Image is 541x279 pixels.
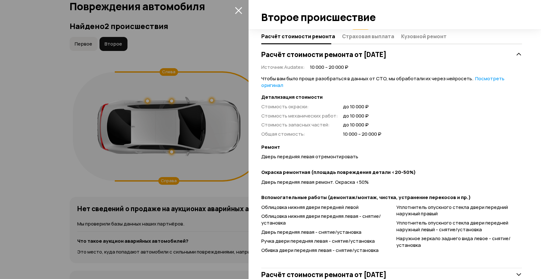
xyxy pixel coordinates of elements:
[261,33,335,39] span: Расчёт стоимости ремонта
[261,204,359,211] span: Облицовка нижняя двери передней левой
[261,247,379,254] span: Обивка двери передняя левая - снятие/установка
[343,104,381,110] span: до 10 000 ₽
[261,75,504,89] a: Посмотреть оригинал
[233,5,243,15] button: закрыть
[261,194,522,201] strong: Вспомогательные работы (демонтаж/монтаж, чистка, устранение перекосов и пр.)
[261,229,361,235] span: Дверь передняя левая - снятие/установка
[396,219,508,233] span: Уплотнитель опускного стекла двери передней наружный левый - снятие/установка
[261,131,305,137] span: Общая стоимость :
[261,112,338,119] span: Стоимость механических работ :
[261,213,381,226] span: Облицовка нижняя двери передняя левая - снятие/установка
[396,235,510,248] span: Наружное зеркало заднего вида левое - снятие/установка
[261,50,387,59] h3: Расчёт стоимости ремонта от [DATE]
[343,131,381,138] span: 10 000 – 20 000 ₽
[261,103,309,110] span: Стоимость окраски :
[261,169,522,176] strong: Окраска ремонтная (площадь повреждения детали <20-50%)
[310,64,348,71] span: 10 000 – 20 000 ₽
[261,179,369,185] span: Дверь передняя левая ремонт. Окраска <50%
[396,204,508,217] span: Уплотнитель опускного стекла двери передний наружный правый
[261,64,305,70] span: Источник Audatex :
[343,113,381,119] span: до 10 000 ₽
[261,144,522,151] strong: Ремонт
[343,122,381,128] span: до 10 000 ₽
[261,121,330,128] span: Стоимость запасных частей :
[261,270,387,279] h3: Расчёт стоимости ремонта от [DATE]
[401,33,447,39] span: Кузовной ремонт
[261,238,375,244] span: Ручка двери передняя левая - снятие/установка
[261,75,504,89] span: Чтобы вам было проще разобраться в данных от СТО, мы обработали их через нейросеть.
[342,33,394,39] span: Страховая выплата
[261,94,522,101] strong: Детализация стоимости
[261,153,358,160] span: Дверь передняя левая отремонтировать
